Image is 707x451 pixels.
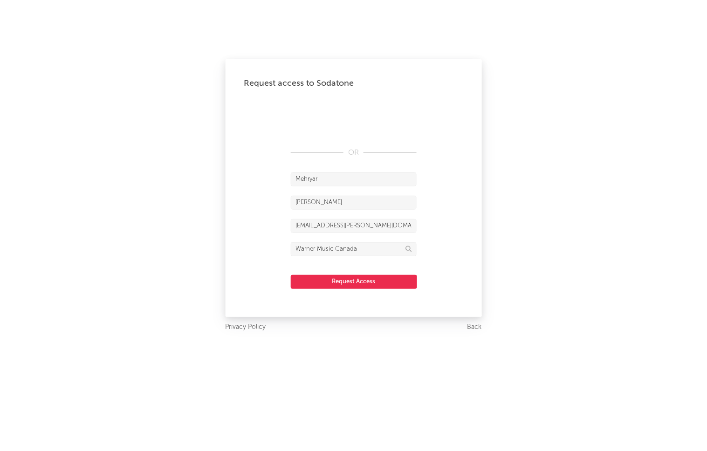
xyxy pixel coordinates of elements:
[467,321,482,333] a: Back
[291,242,417,256] input: Division
[291,275,417,289] button: Request Access
[244,78,463,89] div: Request access to Sodatone
[291,196,417,210] input: Last Name
[291,147,417,158] div: OR
[291,172,417,186] input: First Name
[291,219,417,233] input: Email
[226,321,266,333] a: Privacy Policy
